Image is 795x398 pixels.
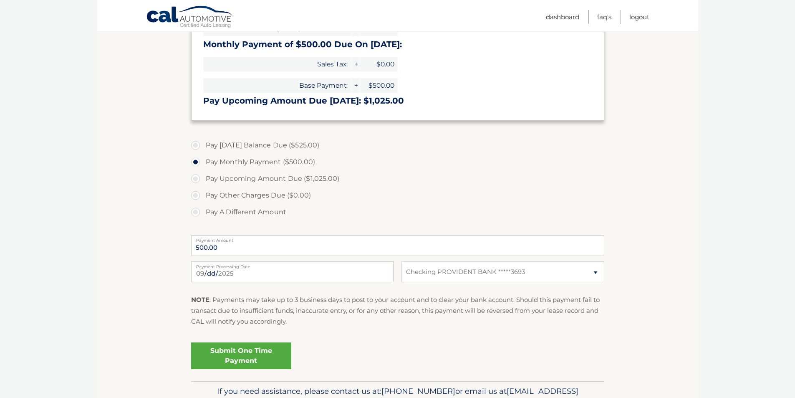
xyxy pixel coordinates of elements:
[191,187,604,204] label: Pay Other Charges Due ($0.00)
[191,137,604,154] label: Pay [DATE] Balance Due ($525.00)
[351,57,360,71] span: +
[203,39,592,50] h3: Monthly Payment of $500.00 Due On [DATE]:
[146,5,234,30] a: Cal Automotive
[191,235,604,242] label: Payment Amount
[191,154,604,170] label: Pay Monthly Payment ($500.00)
[203,57,351,71] span: Sales Tax:
[191,296,209,304] strong: NOTE
[546,10,579,24] a: Dashboard
[629,10,649,24] a: Logout
[191,170,604,187] label: Pay Upcoming Amount Due ($1,025.00)
[381,386,455,396] span: [PHONE_NUMBER]
[191,204,604,221] label: Pay A Different Amount
[360,57,398,71] span: $0.00
[203,96,592,106] h3: Pay Upcoming Amount Due [DATE]: $1,025.00
[191,294,604,327] p: : Payments may take up to 3 business days to post to your account and to clear your bank account....
[191,235,604,256] input: Payment Amount
[191,261,394,282] input: Payment Date
[203,78,351,93] span: Base Payment:
[191,261,394,268] label: Payment Processing Date
[597,10,611,24] a: FAQ's
[191,342,291,369] a: Submit One Time Payment
[360,78,398,93] span: $500.00
[351,78,360,93] span: +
